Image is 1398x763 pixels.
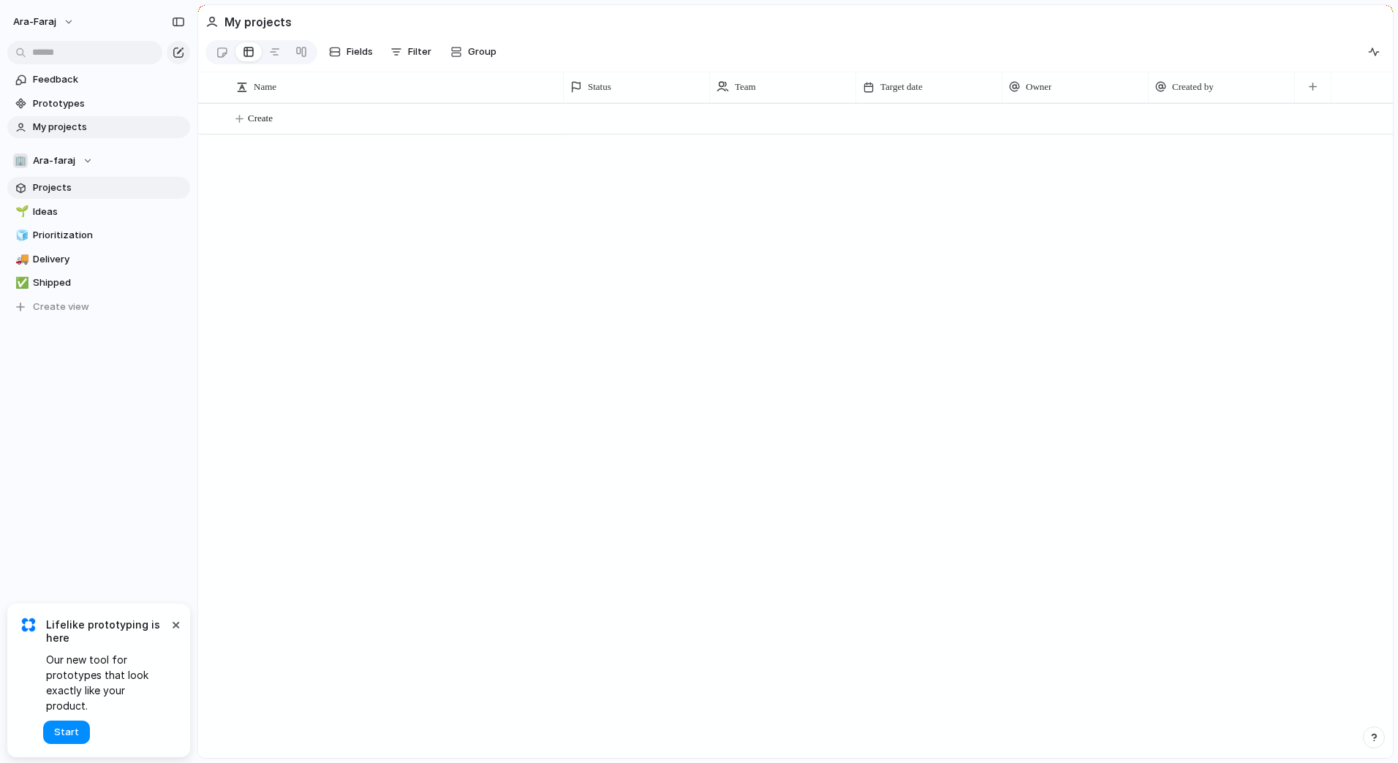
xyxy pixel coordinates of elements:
button: 🏢Ara-faraj [7,150,190,172]
a: 🌱Ideas [7,201,190,223]
a: 🚚Delivery [7,248,190,270]
span: Start [54,725,79,740]
a: Projects [7,177,190,199]
div: 🌱 [15,203,26,220]
span: Created by [1172,80,1214,94]
button: 🚚 [13,252,28,267]
button: Start [43,721,90,744]
span: Team [735,80,756,94]
button: ara-faraj [7,10,82,34]
button: ✅ [13,276,28,290]
span: Create [248,111,273,126]
div: 🏢 [13,153,28,168]
span: Shipped [33,276,185,290]
span: Group [468,45,496,59]
span: Projects [33,181,185,195]
a: ✅Shipped [7,272,190,294]
button: Fields [323,40,379,64]
span: Delivery [33,252,185,267]
span: My projects [33,120,185,134]
span: Create view [33,300,89,314]
span: Our new tool for prototypes that look exactly like your product. [46,652,168,713]
button: Filter [385,40,437,64]
span: Prioritization [33,228,185,243]
div: ✅ [15,275,26,292]
div: 🚚 [15,251,26,267]
button: Group [443,40,504,64]
span: Ara-faraj [33,153,75,168]
button: 🌱 [13,205,28,219]
button: 🧊 [13,228,28,243]
a: My projects [7,116,190,138]
span: Name [254,80,276,94]
span: Owner [1026,80,1051,94]
a: Feedback [7,69,190,91]
span: Prototypes [33,96,185,111]
button: Create view [7,296,190,318]
span: Filter [408,45,431,59]
span: Lifelike prototyping is here [46,618,168,645]
button: Dismiss [167,615,184,633]
h2: My projects [224,13,292,31]
span: ara-faraj [13,15,56,29]
span: Fields [347,45,373,59]
span: Status [588,80,611,94]
div: 🧊 [15,227,26,244]
span: Feedback [33,72,185,87]
span: Ideas [33,205,185,219]
span: Target date [880,80,923,94]
a: Prototypes [7,93,190,115]
a: 🧊Prioritization [7,224,190,246]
